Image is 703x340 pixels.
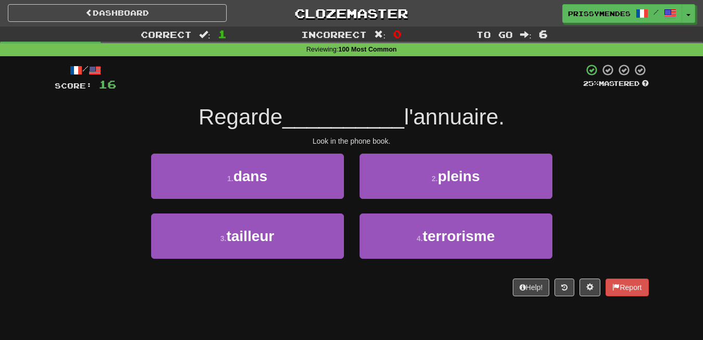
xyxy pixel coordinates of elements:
button: Report [606,279,648,296]
span: 25 % [583,79,599,87]
div: Look in the phone book. [55,136,649,146]
span: : [520,30,532,39]
span: dans [233,168,267,184]
button: 4.terrorisme [360,213,552,259]
span: tailleur [226,228,274,244]
span: 0 [393,28,402,40]
button: 3.tailleur [151,213,344,259]
div: Mastered [583,79,649,89]
strong: 100 Most Common [338,46,397,53]
span: terrorisme [423,228,495,244]
button: 2.pleins [360,154,552,199]
small: 3 . [220,234,227,243]
span: 1 [218,28,227,40]
button: Help! [513,279,550,296]
span: / [653,8,659,16]
span: __________ [282,105,404,129]
span: pleins [438,168,480,184]
span: : [199,30,211,39]
a: Dashboard [8,4,227,22]
a: Clozemaster [242,4,461,22]
div: / [55,64,116,77]
span: To go [476,29,513,40]
small: 2 . [431,174,438,183]
span: 16 [98,78,116,91]
a: prissymendes / [562,4,682,23]
span: Regarde [199,105,282,129]
span: Score: [55,81,92,90]
small: 1 . [227,174,233,183]
button: 1.dans [151,154,344,199]
span: 6 [539,28,548,40]
span: l'annuaire. [404,105,505,129]
span: : [374,30,386,39]
span: Correct [141,29,192,40]
button: Round history (alt+y) [554,279,574,296]
span: Incorrect [301,29,367,40]
small: 4 . [416,234,423,243]
span: prissymendes [568,9,631,18]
